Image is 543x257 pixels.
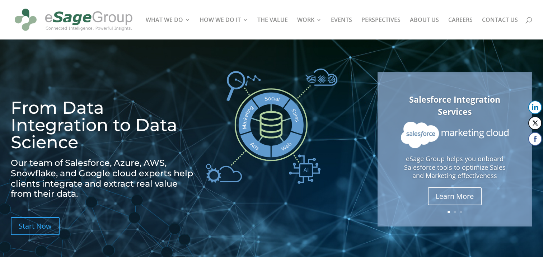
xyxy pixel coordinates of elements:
h1: From Data Integration to Data Science [11,99,196,154]
a: CONTACT US [482,17,518,39]
img: eSage Group [12,3,135,37]
a: THE VALUE [257,17,288,39]
p: eSage Group helps you onboard Salesforce tools to optimize Sales and Marketing effectiveness [398,155,512,180]
a: EVENTS [331,17,352,39]
a: HOW WE DO IT [200,17,248,39]
a: ABOUT US [410,17,439,39]
button: Facebook Share [528,132,542,146]
a: PERSPECTIVES [361,17,401,39]
a: 2 [454,211,456,213]
a: 3 [460,211,462,213]
a: 1 [448,211,450,213]
a: Salesforce Integration Services [409,94,500,118]
a: CAREERS [448,17,473,39]
a: Start Now [11,217,60,235]
button: Twitter Share [528,116,542,130]
a: WORK [297,17,322,39]
button: LinkedIn Share [528,101,542,114]
a: WHAT WE DO [146,17,190,39]
h2: Our team of Salesforce, Azure, AWS, Snowflake, and Google cloud experts help clients integrate an... [11,158,196,203]
a: Learn More [428,187,482,205]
